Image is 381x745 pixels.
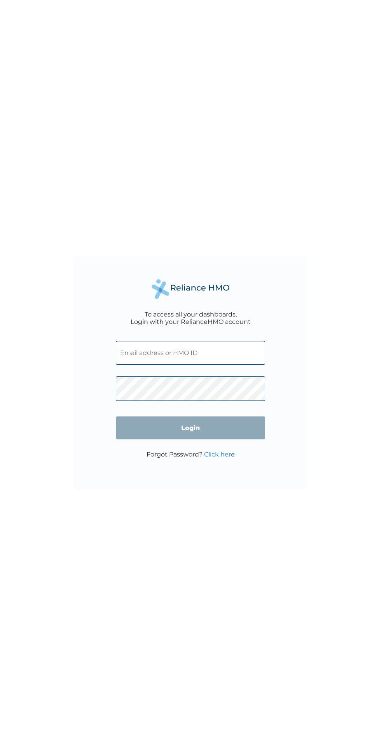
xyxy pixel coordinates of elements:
[204,451,235,458] a: Click here
[147,451,235,458] p: Forgot Password?
[116,341,265,365] input: Email address or HMO ID
[131,311,251,325] div: To access all your dashboards, Login with your RelianceHMO account
[152,279,229,299] img: Reliance Health's Logo
[116,416,265,439] input: Login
